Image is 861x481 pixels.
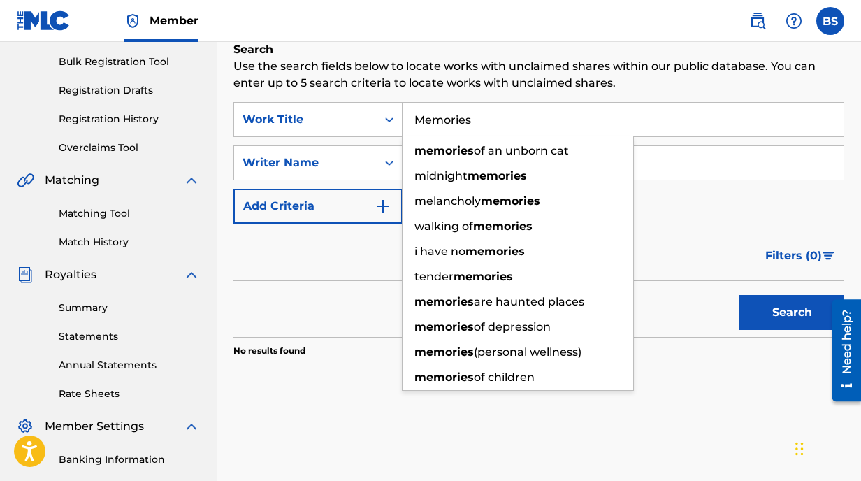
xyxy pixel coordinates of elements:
[414,220,473,233] span: walking of
[45,172,99,189] span: Matching
[414,194,481,208] span: melancholy
[454,270,513,283] strong: memories
[183,418,200,435] img: expand
[59,387,200,401] a: Rate Sheets
[822,294,861,407] iframe: Resource Center
[243,111,368,128] div: Work Title
[17,10,71,31] img: MLC Logo
[757,238,844,273] button: Filters (0)
[823,252,834,260] img: filter
[791,414,861,481] iframe: Chat Widget
[183,266,200,283] img: expand
[780,7,808,35] div: Help
[375,198,391,215] img: 9d2ae6d4665cec9f34b9.svg
[233,41,844,58] h6: Search
[474,144,569,157] span: of an unborn cat
[59,112,200,127] a: Registration History
[786,13,802,29] img: help
[414,144,474,157] strong: memories
[414,245,465,258] span: i have no
[414,270,454,283] span: tender
[474,345,581,359] span: (personal wellness)
[414,345,474,359] strong: memories
[474,320,551,333] span: of depression
[17,266,34,283] img: Royalties
[59,452,200,467] a: Banking Information
[465,245,525,258] strong: memories
[816,7,844,35] div: User Menu
[749,13,766,29] img: search
[59,301,200,315] a: Summary
[468,169,527,182] strong: memories
[59,358,200,373] a: Annual Statements
[474,371,535,384] span: of children
[45,266,96,283] span: Royalties
[59,83,200,98] a: Registration Drafts
[233,189,403,224] button: Add Criteria
[414,371,474,384] strong: memories
[233,345,305,357] p: No results found
[744,7,772,35] a: Public Search
[233,102,844,337] form: Search Form
[17,418,34,435] img: Member Settings
[765,247,822,264] span: Filters ( 0 )
[473,220,533,233] strong: memories
[474,295,584,308] span: are haunted places
[59,55,200,69] a: Bulk Registration Tool
[414,295,474,308] strong: memories
[739,295,844,330] button: Search
[183,172,200,189] img: expand
[59,141,200,155] a: Overclaims Tool
[414,169,468,182] span: midnight
[59,235,200,250] a: Match History
[795,428,804,470] div: Drag
[414,320,474,333] strong: memories
[124,13,141,29] img: Top Rightsholder
[233,58,844,92] p: Use the search fields below to locate works with unclaimed shares within our public database. You...
[59,206,200,221] a: Matching Tool
[481,194,540,208] strong: memories
[59,329,200,344] a: Statements
[150,13,198,29] span: Member
[243,155,368,171] div: Writer Name
[17,172,34,189] img: Matching
[45,418,144,435] span: Member Settings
